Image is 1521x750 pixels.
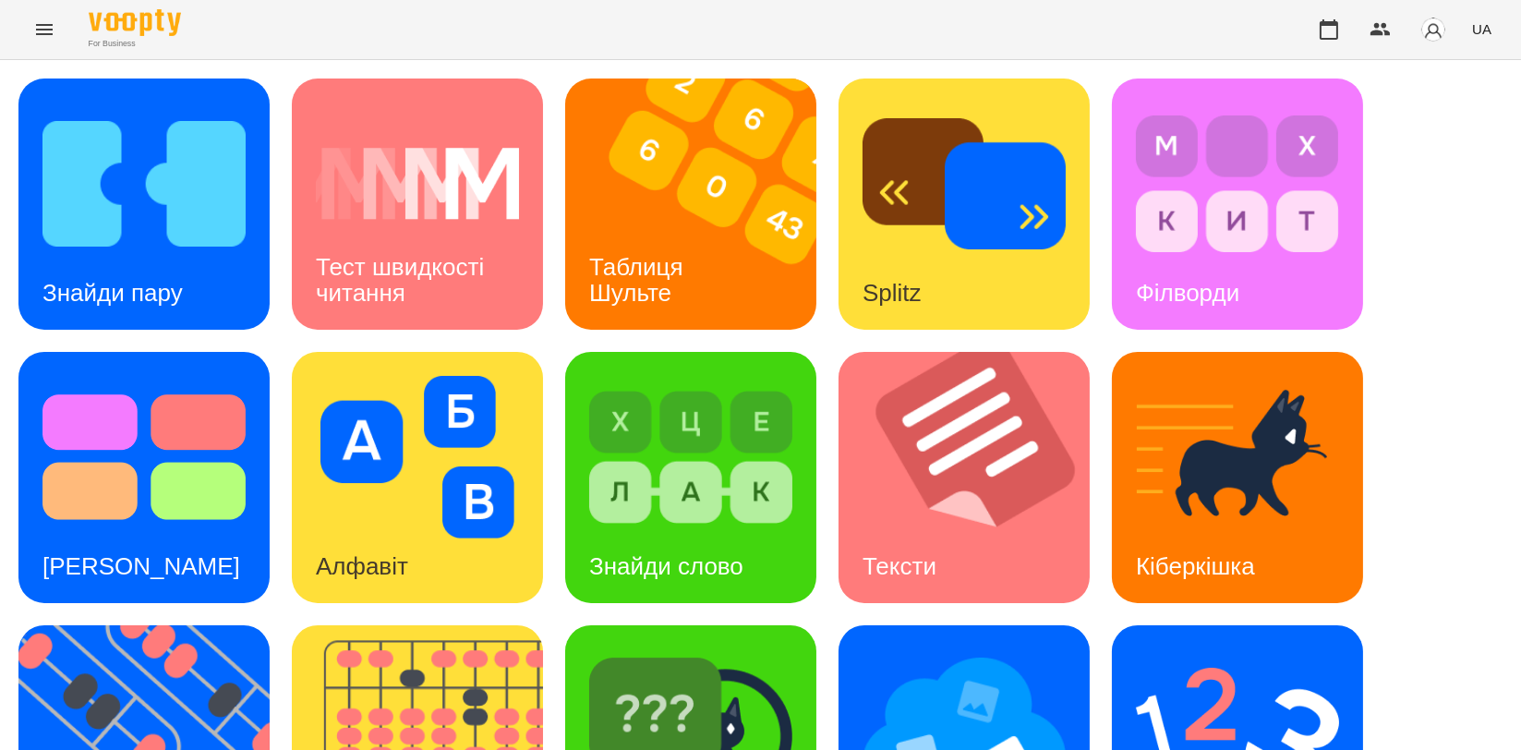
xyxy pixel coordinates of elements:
img: Філворди [1136,103,1339,265]
h3: Алфавіт [316,552,408,580]
a: Тест швидкості читанняТест швидкості читання [292,79,543,330]
a: ТекстиТексти [839,352,1090,603]
a: КіберкішкаКіберкішка [1112,352,1363,603]
img: Знайди слово [589,376,792,538]
button: Menu [22,7,66,52]
h3: Філворди [1136,279,1239,307]
h3: Тест швидкості читання [316,253,490,306]
a: Знайди словоЗнайди слово [565,352,816,603]
a: SplitzSplitz [839,79,1090,330]
img: Тексти [839,352,1113,603]
a: ФілвордиФілворди [1112,79,1363,330]
h3: Таблиця Шульте [589,253,690,306]
a: Тест Струпа[PERSON_NAME] [18,352,270,603]
img: Тест швидкості читання [316,103,519,265]
img: Знайди пару [42,103,246,265]
img: Тест Струпа [42,376,246,538]
img: Таблиця Шульте [565,79,839,330]
button: UA [1465,12,1499,46]
h3: Знайди слово [589,552,743,580]
a: Таблиця ШультеТаблиця Шульте [565,79,816,330]
img: Кіберкішка [1136,376,1339,538]
h3: Знайди пару [42,279,183,307]
a: АлфавітАлфавіт [292,352,543,603]
h3: Кіберкішка [1136,552,1255,580]
span: UA [1472,19,1491,39]
img: avatar_s.png [1420,17,1446,42]
span: For Business [89,38,181,50]
img: Алфавіт [316,376,519,538]
img: Voopty Logo [89,9,181,36]
h3: [PERSON_NAME] [42,552,240,580]
img: Splitz [863,103,1066,265]
h3: Тексти [863,552,936,580]
a: Знайди паруЗнайди пару [18,79,270,330]
h3: Splitz [863,279,922,307]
